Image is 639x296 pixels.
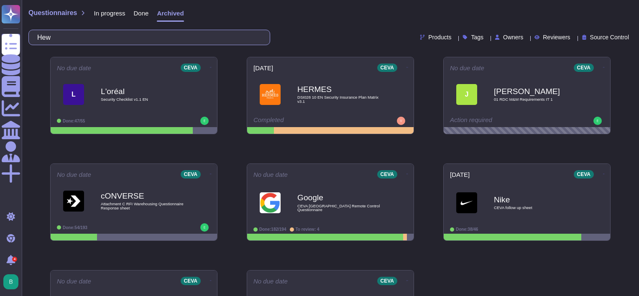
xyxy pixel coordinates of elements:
[63,119,85,123] span: Done: 47/55
[253,171,288,178] span: No due date
[260,84,281,105] img: Logo
[57,278,91,284] span: No due date
[494,97,578,102] span: 01 RDC M&M Requirements IT 1
[57,171,91,178] span: No due date
[456,84,477,105] div: J
[397,117,405,125] img: user
[456,192,477,213] img: Logo
[297,204,381,212] span: CEVA [GEOGRAPHIC_DATA] Remote Control Questionnaire
[494,206,578,210] span: CEVA follow up sheet
[2,273,24,291] button: user
[260,192,281,213] img: Logo
[471,34,483,40] span: Tags
[503,34,523,40] span: Owners
[590,34,629,40] span: Source Control
[157,10,184,16] span: Archived
[297,194,381,202] b: Google
[57,65,91,71] span: No due date
[253,117,356,125] div: Completed
[377,170,397,179] div: CEVA
[574,64,594,72] div: CEVA
[12,257,17,262] div: 4
[543,34,570,40] span: Reviewers
[377,277,397,285] div: CEVA
[494,196,578,204] b: Nike
[94,10,125,16] span: In progress
[28,10,77,16] span: Questionnaires
[33,30,261,45] input: Search by keywords
[450,117,552,125] div: Action required
[253,65,273,71] span: [DATE]
[428,34,451,40] span: Products
[593,117,602,125] img: user
[101,202,184,210] span: Attachment C RFI Warehousing Questionnaire Response sheet
[181,64,201,72] div: CEVA
[296,227,319,232] span: To review: 4
[181,170,201,179] div: CEVA
[574,170,594,179] div: CEVA
[494,87,578,95] b: [PERSON_NAME]
[181,277,201,285] div: CEVA
[63,84,84,105] div: L
[101,97,184,102] span: Security Checklist v1.1 EN
[101,192,184,200] b: cONVERSE
[3,274,18,289] img: user
[259,227,286,232] span: Done: 182/194
[297,95,381,103] span: DSI028 10 EN Security Insurance Plan Matrix v3.1
[456,227,478,232] span: Done: 38/46
[200,223,209,232] img: user
[377,64,397,72] div: CEVA
[200,117,209,125] img: user
[297,85,381,93] b: HERMES
[253,278,288,284] span: No due date
[101,87,184,95] b: L'oréal
[63,225,87,230] span: Done: 54/193
[450,65,484,71] span: No due date
[63,191,84,212] img: Logo
[134,10,149,16] span: Done
[450,171,470,178] span: [DATE]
